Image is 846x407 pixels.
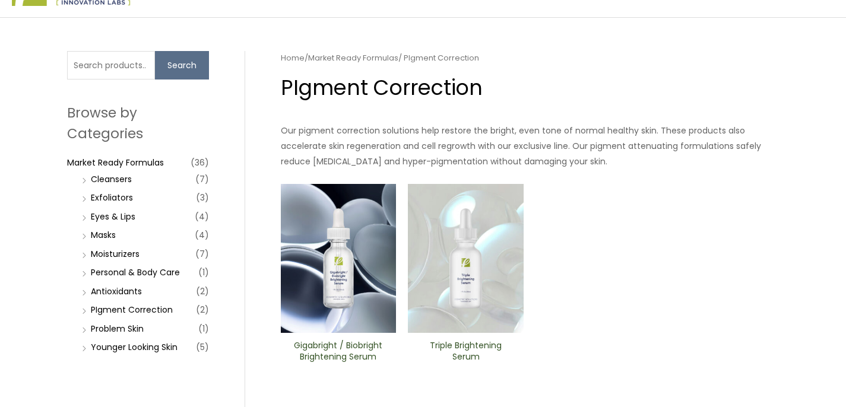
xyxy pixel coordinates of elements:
span: (5) [196,339,209,355]
nav: Breadcrumb [281,51,779,65]
a: Gigabright / Biobright Brightening Serum​ [290,340,386,367]
input: Search products… [67,51,155,80]
a: Home [281,52,305,63]
button: Search [155,51,209,80]
h2: Triple ​Brightening Serum [418,340,514,363]
a: Younger Looking Skin [91,341,178,353]
a: Personal & Body Care [91,266,180,278]
a: Triple ​Brightening Serum [418,340,514,367]
a: Exfoliators [91,192,133,203]
a: PIgment Correction [91,304,173,316]
a: Problem Skin [91,323,144,335]
span: (2) [196,283,209,300]
a: Market Ready Formulas [67,157,164,168]
a: Market Ready Formulas [308,52,398,63]
a: Moisturizers [91,248,140,260]
span: (1) [198,264,209,281]
span: (7) [195,171,209,187]
h2: Browse by Categories [67,103,209,143]
a: Eyes & Lips [91,211,135,222]
a: Masks [91,229,116,241]
span: (2) [196,301,209,318]
a: Cleansers [91,173,132,185]
span: (3) [196,189,209,206]
span: (7) [195,246,209,262]
h2: Gigabright / Biobright Brightening Serum​ [290,340,386,363]
p: Our pigment correction solutions help restore the bright, even tone of normal healthy skin. These... [281,123,779,169]
span: (4) [195,227,209,243]
span: (1) [198,320,209,337]
a: Antioxidants [91,285,142,297]
h1: PIgment Correction [281,73,779,102]
span: (36) [191,154,209,171]
img: Gigabright / Biobright Brightening Serum​ [281,184,397,333]
img: Triple ​Brightening Serum [408,184,524,333]
span: (4) [195,208,209,225]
